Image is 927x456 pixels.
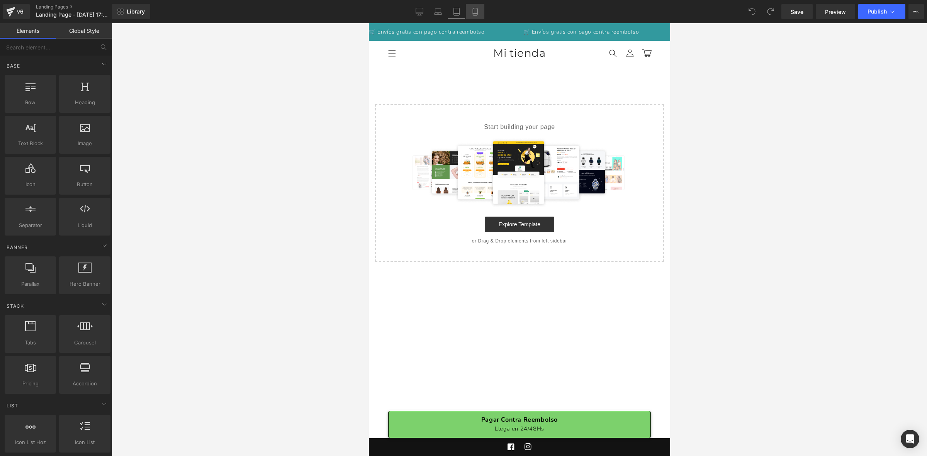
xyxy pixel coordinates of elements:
span: Icon [7,180,54,188]
p: 🛒 Envíos gratis con pago contra reembolso [284,6,399,12]
button: More [908,4,924,19]
a: v6 [3,4,30,19]
span: Pricing [7,380,54,388]
span: Llega en 24/48Hs [112,402,189,409]
a: Desktop [410,4,429,19]
button: Redo [763,4,778,19]
span: Pagar Contra Reembolso [112,393,189,409]
p: 🛒 Envíos gratis con pago contra reembolso [129,6,245,12]
span: Row [7,98,54,107]
a: Global Style [56,23,112,39]
span: Heading [61,98,108,107]
span: Icon List [61,438,108,446]
span: Landing Page - [DATE] 17:33:06 [36,12,110,18]
span: Button [61,180,108,188]
span: Accordion [61,380,108,388]
a: Tablet [447,4,466,19]
a: Mi tienda [122,22,180,39]
p: or Drag & Drop elements from left sidebar [19,215,283,220]
button: Publish [858,4,905,19]
span: Text Block [7,139,54,147]
button: Undo [744,4,760,19]
span: Separator [7,221,54,229]
a: New Library [112,4,150,19]
span: List [6,402,19,409]
span: Liquid [61,221,108,229]
div: v6 [15,7,25,17]
span: Save [791,8,803,16]
span: Icon List Hoz [7,438,54,446]
span: Parallax [7,280,54,288]
span: Base [6,62,21,70]
summary: Búsqueda [236,22,253,39]
span: Carousel [61,339,108,347]
summary: Menú [15,22,32,39]
a: Mobile [466,4,484,19]
span: Image [61,139,108,147]
div: Open Intercom Messenger [901,430,919,448]
span: Preview [825,8,846,16]
span: Publish [868,8,887,15]
a: Laptop [429,4,447,19]
span: Banner [6,244,29,251]
span: Tabs [7,339,54,347]
a: Landing Pages [36,4,125,10]
a: Preview [816,4,855,19]
span: Stack [6,302,25,310]
span: Hero Banner [61,280,108,288]
span: Library [127,8,145,15]
a: Explore Template [116,193,185,209]
p: Start building your page [19,99,283,108]
span: Mi tienda [124,23,177,36]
